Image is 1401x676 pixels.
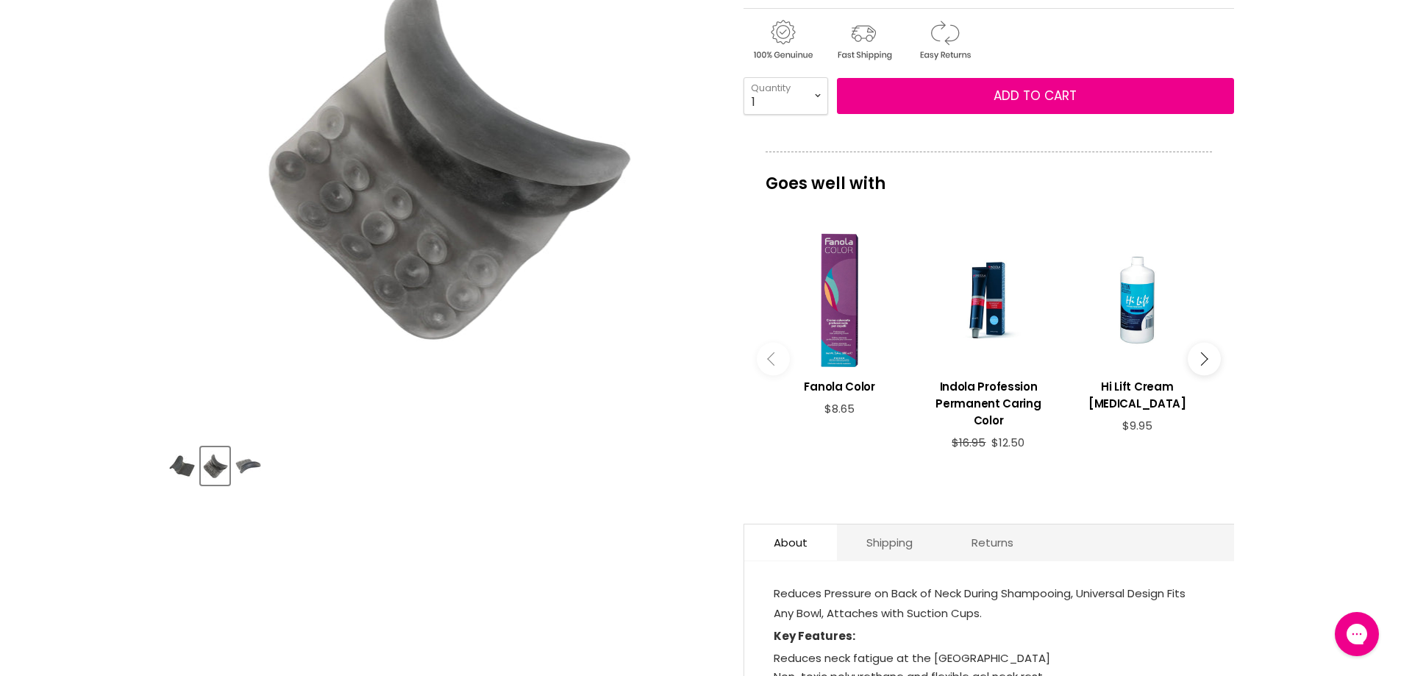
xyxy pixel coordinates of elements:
[1070,378,1204,412] h3: Hi Lift Cream [MEDICAL_DATA]
[824,401,855,416] span: $8.65
[837,78,1234,115] button: Add to cart
[991,435,1024,450] span: $12.50
[824,18,902,63] img: shipping.gif
[744,524,837,561] a: About
[952,435,985,450] span: $16.95
[169,449,195,483] img: Betty Dain Creations The Gripper Gel Rest
[744,77,828,114] select: Quantity
[773,378,907,395] h3: Fanola Color
[1122,418,1152,433] span: $9.95
[774,628,855,644] strong: Key Features:
[235,449,261,483] img: Betty Dain Creations The Gripper Gel Rest
[1070,367,1204,419] a: View product:Hi Lift Cream Peroxide
[168,447,196,485] button: Betty Dain Creations The Gripper Gel Rest
[202,449,228,483] img: Betty Dain Creations The Gripper Gel Rest
[774,586,1186,621] span: Reduces Pressure on Back of Neck During Shampooing, Universal Design Fits Any Bowl, Attaches with...
[921,378,1055,429] h3: Indola Profession Permanent Caring Color
[905,18,983,63] img: returns.gif
[773,367,907,402] a: View product:Fanola Color
[165,443,719,485] div: Product thumbnails
[837,524,942,561] a: Shipping
[201,447,229,485] button: Betty Dain Creations The Gripper Gel Rest
[766,152,1212,200] p: Goes well with
[942,524,1043,561] a: Returns
[994,87,1077,104] span: Add to cart
[744,18,821,63] img: genuine.gif
[234,447,263,485] button: Betty Dain Creations The Gripper Gel Rest
[774,649,1205,668] li: Reduces neck fatigue at the [GEOGRAPHIC_DATA]
[921,367,1055,436] a: View product:Indola Profession Permanent Caring Color
[1327,607,1386,661] iframe: Gorgias live chat messenger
